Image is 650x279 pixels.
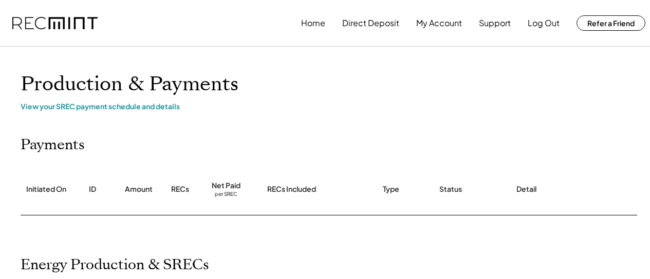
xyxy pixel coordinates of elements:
div: Amount [125,184,153,194]
div: Initiated On [26,184,66,194]
div: RECs [171,184,189,194]
div: Type [383,184,399,194]
button: My Account [416,13,462,33]
button: Refer a Friend [577,15,645,31]
div: Net Paid [212,181,240,191]
img: recmint-logotype%403x.png [12,17,98,30]
div: Detail [516,184,536,194]
div: RECs Included [267,184,316,194]
h2: Payments [21,136,85,154]
div: View your SREC payment schedule and details [21,102,637,111]
h2: Energy Production & SRECs [21,256,209,274]
h1: Production & Payments [21,72,637,96]
div: Status [439,184,462,194]
button: Log Out [528,13,560,33]
button: Home [301,13,325,33]
div: per SREC [215,191,237,198]
button: Support [479,13,511,33]
div: ID [89,184,96,194]
button: Direct Deposit [342,13,399,33]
